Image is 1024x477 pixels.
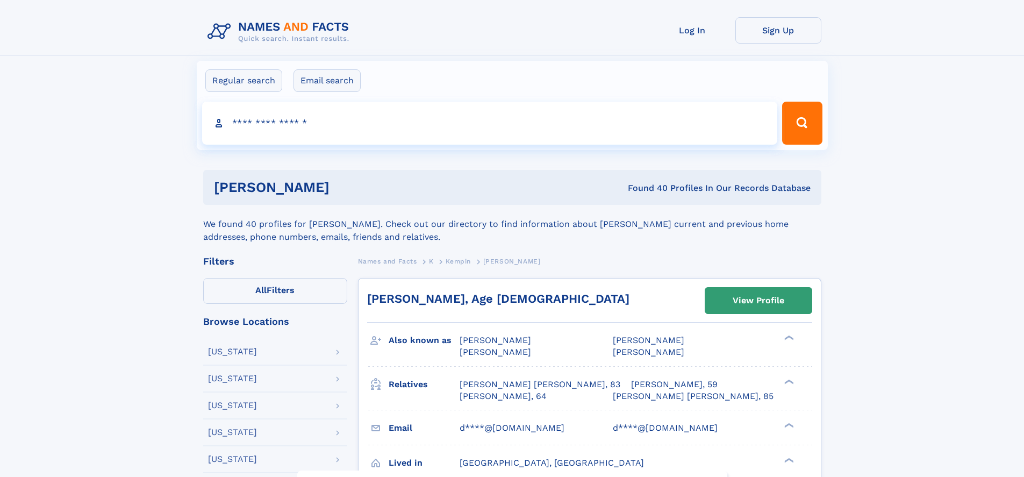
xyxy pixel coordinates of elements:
a: Kempin [446,254,471,268]
div: ❯ [782,422,794,429]
div: [US_STATE] [208,455,257,464]
a: Sign Up [735,17,821,44]
span: All [255,285,267,295]
span: [PERSON_NAME] [460,335,531,345]
a: K [429,254,434,268]
div: [US_STATE] [208,374,257,383]
div: View Profile [733,288,784,313]
button: Search Button [782,102,822,145]
span: [PERSON_NAME] [613,347,684,357]
img: Logo Names and Facts [203,17,358,46]
span: Kempin [446,258,471,265]
span: [PERSON_NAME] [460,347,531,357]
h3: Email [389,419,460,437]
h1: [PERSON_NAME] [214,181,479,194]
span: K [429,258,434,265]
label: Email search [293,69,361,92]
span: [PERSON_NAME] [613,335,684,345]
h3: Relatives [389,375,460,394]
span: [GEOGRAPHIC_DATA], [GEOGRAPHIC_DATA] [460,458,644,468]
div: ❯ [782,334,794,341]
a: [PERSON_NAME], 64 [460,390,547,402]
input: search input [202,102,778,145]
a: [PERSON_NAME], Age [DEMOGRAPHIC_DATA] [367,292,629,305]
label: Regular search [205,69,282,92]
div: [US_STATE] [208,428,257,437]
a: [PERSON_NAME], 59 [631,379,718,390]
div: Found 40 Profiles In Our Records Database [478,182,811,194]
div: [US_STATE] [208,401,257,410]
div: Filters [203,257,347,266]
a: [PERSON_NAME] [PERSON_NAME], 83 [460,379,620,390]
h3: Lived in [389,454,460,472]
h3: Also known as [389,331,460,350]
span: [PERSON_NAME] [483,258,541,265]
label: Filters [203,278,347,304]
div: Browse Locations [203,317,347,326]
div: We found 40 profiles for [PERSON_NAME]. Check out our directory to find information about [PERSON... [203,205,821,244]
div: [US_STATE] [208,347,257,356]
a: Log In [649,17,735,44]
a: [PERSON_NAME] [PERSON_NAME], 85 [613,390,774,402]
a: View Profile [705,288,812,314]
a: Names and Facts [358,254,417,268]
div: ❯ [782,457,794,464]
div: ❯ [782,378,794,385]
